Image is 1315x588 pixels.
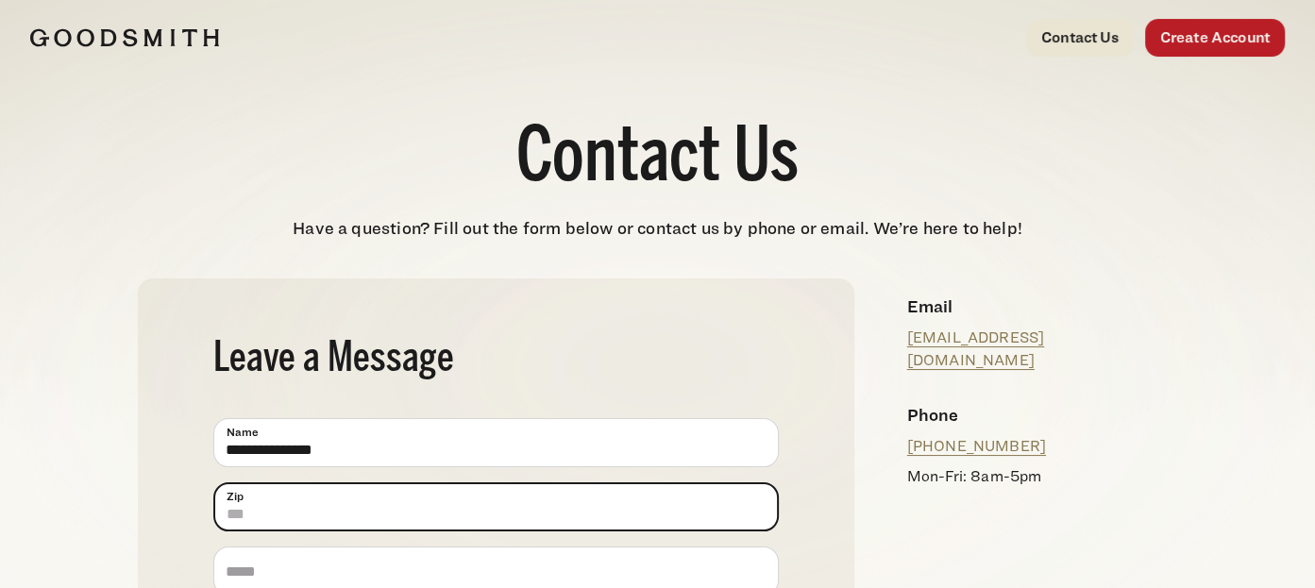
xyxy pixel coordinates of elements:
h2: Leave a Message [213,339,779,380]
img: Goodsmith [30,28,219,47]
h4: Email [907,294,1162,319]
a: [PHONE_NUMBER] [907,437,1046,455]
a: Create Account [1145,19,1285,57]
span: Zip [227,488,244,505]
h4: Phone [907,402,1162,428]
a: Contact Us [1026,19,1134,57]
a: [EMAIL_ADDRESS][DOMAIN_NAME] [907,328,1044,369]
p: Mon-Fri: 8am-5pm [907,465,1162,488]
span: Name [227,424,259,441]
